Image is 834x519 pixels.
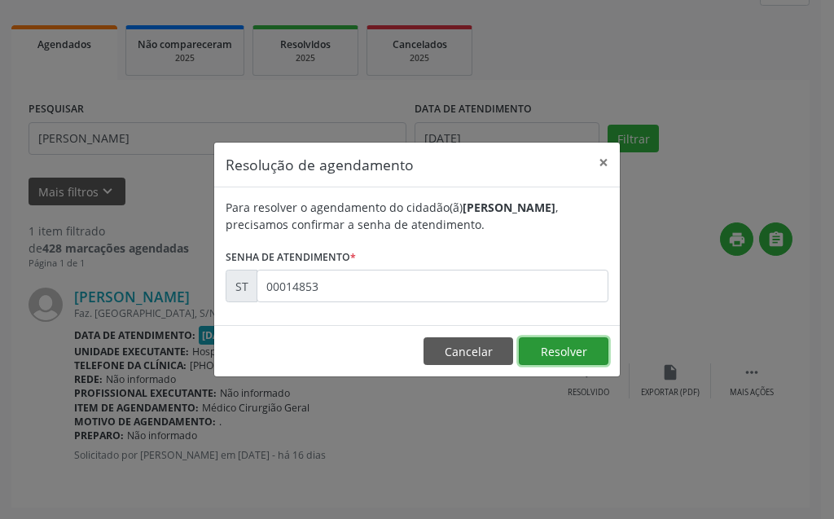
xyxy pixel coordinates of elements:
label: Senha de atendimento [226,244,356,270]
div: ST [226,270,257,302]
b: [PERSON_NAME] [463,200,555,215]
button: Cancelar [424,337,513,365]
div: Para resolver o agendamento do cidadão(ã) , precisamos confirmar a senha de atendimento. [226,199,608,233]
button: Resolver [519,337,608,365]
button: Close [587,143,620,183]
h5: Resolução de agendamento [226,154,414,175]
